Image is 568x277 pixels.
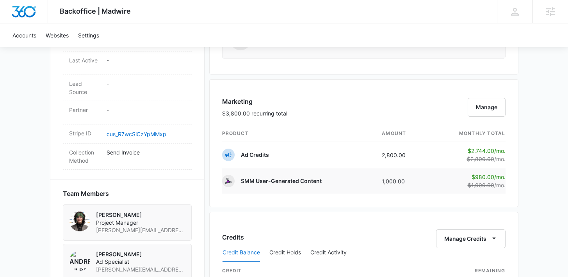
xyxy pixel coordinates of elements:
a: Settings [73,23,104,47]
s: $2,800.00 [467,156,494,162]
td: 2,800.00 [376,142,429,168]
span: [PERSON_NAME][EMAIL_ADDRESS][PERSON_NAME][DOMAIN_NAME] [96,266,185,273]
p: - [107,56,185,64]
span: /mo. [494,147,506,154]
p: - [107,106,185,114]
a: cus_R7wcSiCzYpMMxp [107,131,166,137]
button: Credit Activity [310,243,347,262]
a: Accounts [8,23,41,47]
a: Websites [41,23,73,47]
p: [PERSON_NAME] [96,250,185,258]
dt: Lead Source [69,80,100,96]
th: monthly total [429,125,506,142]
span: Ad Specialist [96,258,185,266]
p: Ad Credits [241,151,269,159]
dt: Collection Method [69,148,100,165]
p: $2,744.00 [467,147,506,155]
p: SMM User-Generated Content [241,177,322,185]
div: Stripe IDcus_R7wcSiCzYpMMxp [63,124,192,144]
p: $3,800.00 recurring total [222,109,287,117]
span: Project Manager [96,219,185,227]
div: Last Active- [63,51,192,75]
button: Credit Balance [223,243,260,262]
div: Collection MethodSend Invoice [63,144,192,170]
span: Backoffice | Madwire [60,7,131,15]
th: amount [376,125,429,142]
button: Manage [468,98,506,117]
div: Partner- [63,101,192,124]
h3: Marketing [222,97,287,106]
img: Percy Ackerman [69,211,90,231]
p: [PERSON_NAME] [96,211,185,219]
span: /mo. [494,182,506,188]
dt: Last Active [69,56,100,64]
span: /mo. [494,174,506,180]
td: 1,000.00 [376,168,429,194]
img: Andrew Gilbert [69,250,90,271]
span: [PERSON_NAME][EMAIL_ADDRESS][PERSON_NAME][DOMAIN_NAME] [96,226,185,234]
p: - [107,80,185,88]
span: Team Members [63,189,109,198]
dt: Partner [69,106,100,114]
span: /mo. [494,156,506,162]
dt: Stripe ID [69,129,100,137]
button: Manage Credits [436,229,506,248]
div: Lead Source- [63,75,192,101]
h3: Credits [222,233,244,242]
p: Send Invoice [107,148,185,156]
s: $1,000.00 [468,182,494,188]
p: $980.00 [468,173,506,181]
th: product [222,125,376,142]
button: Credit Holds [269,243,301,262]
